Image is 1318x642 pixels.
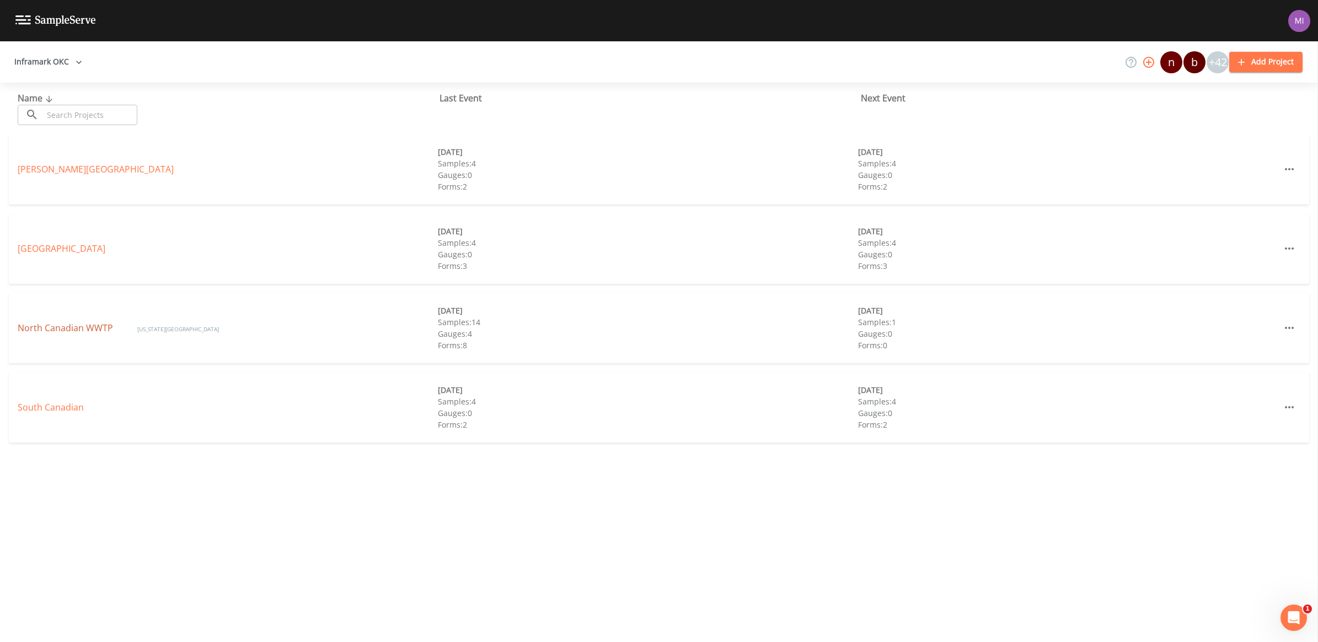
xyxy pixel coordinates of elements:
img: logo [15,15,96,26]
span: 1 [1303,605,1312,613]
a: [GEOGRAPHIC_DATA] [18,242,105,255]
span: [US_STATE][GEOGRAPHIC_DATA] [137,325,219,333]
div: [DATE] [438,225,858,237]
div: Forms: 0 [858,339,1278,351]
div: b [1183,51,1206,73]
div: Last Event [440,91,861,105]
a: [PERSON_NAME][GEOGRAPHIC_DATA] [18,163,174,175]
div: Forms: 2 [858,181,1278,192]
a: South Canadian [18,401,84,413]
div: [DATE] [858,384,1278,396]
div: Forms: 8 [438,339,858,351]
div: [DATE] [438,384,858,396]
div: Forms: 2 [858,419,1278,430]
div: Samples: 4 [858,158,1278,169]
div: Samples: 4 [438,396,858,407]
div: Samples: 4 [438,158,858,169]
div: Forms: 3 [438,260,858,272]
div: Next Event [861,91,1283,105]
div: [DATE] [858,225,1278,237]
div: Samples: 14 [438,316,858,328]
img: 11d739c36d20347f7b23fdbf2a9dc2c5 [1288,10,1310,32]
input: Search Projects [43,105,137,125]
div: Samples: 1 [858,316,1278,328]
button: Inframark OKC [10,52,87,72]
div: Samples: 4 [438,237,858,249]
span: Name [18,92,56,104]
iframe: Intercom live chat [1281,605,1307,631]
div: Samples: 4 [858,396,1278,407]
div: [DATE] [438,146,858,158]
a: North Canadian WWTP [18,322,115,334]
div: nicholas.wilson@inframark.com [1160,51,1183,73]
div: [DATE] [858,146,1278,158]
div: bturner@inframark.com [1183,51,1206,73]
div: Forms: 2 [438,181,858,192]
div: Gauges: 0 [438,249,858,260]
div: [DATE] [438,305,858,316]
div: [DATE] [858,305,1278,316]
div: Forms: 3 [858,260,1278,272]
div: +42 [1207,51,1229,73]
div: Gauges: 4 [438,328,858,339]
div: Gauges: 0 [438,169,858,181]
div: n [1160,51,1182,73]
div: Samples: 4 [858,237,1278,249]
div: Gauges: 0 [858,407,1278,419]
div: Gauges: 0 [858,169,1278,181]
div: Gauges: 0 [858,328,1278,339]
button: Add Project [1229,52,1303,72]
div: Forms: 2 [438,419,858,430]
div: Gauges: 0 [858,249,1278,260]
div: Gauges: 0 [438,407,858,419]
